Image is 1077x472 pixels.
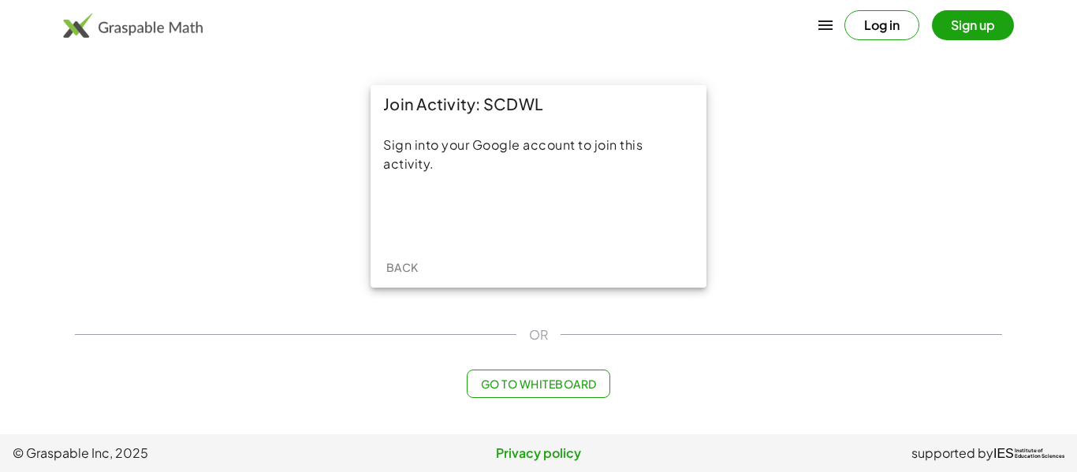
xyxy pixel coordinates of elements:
[371,85,706,123] div: Join Activity: SCDWL
[467,370,609,398] button: Go to Whiteboard
[844,10,919,40] button: Log in
[993,446,1014,461] span: IES
[386,260,418,274] span: Back
[993,444,1064,463] a: IESInstitute ofEducation Sciences
[459,197,619,232] iframe: Sign in with Google Button
[383,136,694,173] div: Sign into your Google account to join this activity.
[911,444,993,463] span: supported by
[529,325,548,344] span: OR
[377,253,427,281] button: Back
[932,10,1014,40] button: Sign up
[13,444,363,463] span: © Graspable Inc, 2025
[1015,448,1064,459] span: Institute of Education Sciences
[480,377,596,391] span: Go to Whiteboard
[363,444,714,463] a: Privacy policy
